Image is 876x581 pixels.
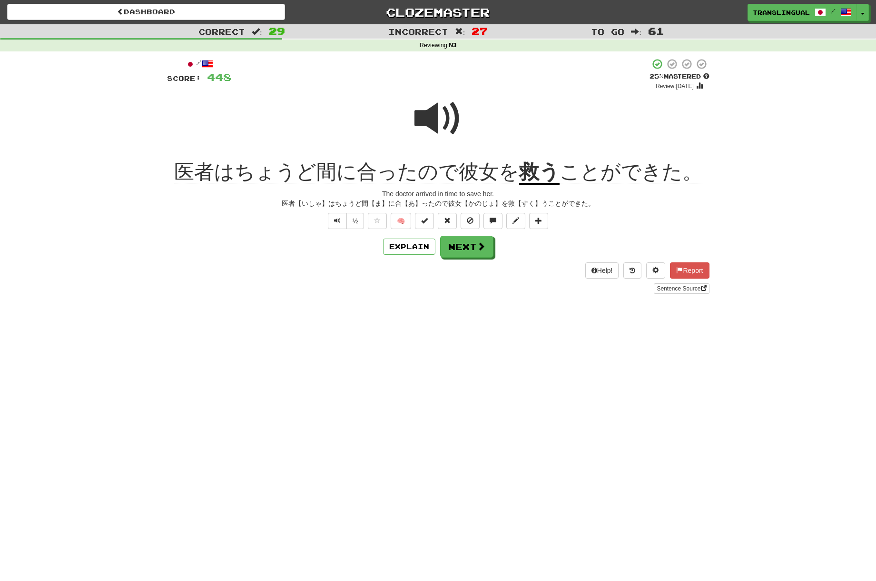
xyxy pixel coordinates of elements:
[449,42,456,49] strong: N3
[167,58,231,70] div: /
[328,213,347,229] button: Play sentence audio (ctl+space)
[831,8,836,14] span: /
[585,262,619,279] button: Help!
[519,160,560,185] u: 救う
[207,71,231,83] span: 448
[198,27,245,36] span: Correct
[560,160,702,183] span: ことができた。
[174,160,519,183] span: 医者はちょうど間に合ったので彼女を
[631,28,641,36] span: :
[167,74,201,82] span: Score:
[753,8,810,17] span: Translingual
[650,72,664,80] span: 25 %
[461,213,480,229] button: Ignore sentence (alt+i)
[415,213,434,229] button: Set this sentence to 100% Mastered (alt+m)
[648,25,664,37] span: 61
[326,213,364,229] div: Text-to-speech controls
[7,4,285,20] a: Dashboard
[388,27,448,36] span: Incorrect
[299,4,577,20] a: Clozemaster
[269,25,285,37] span: 29
[455,28,465,36] span: :
[438,213,457,229] button: Reset to 0% Mastered (alt+r)
[506,213,525,229] button: Edit sentence (alt+d)
[167,199,709,208] div: 医者【いしゃ】はちょうど間【ま】に合【あ】ったので彼女【かのじょ】を救【すく】うことができた。
[368,213,387,229] button: Favorite sentence (alt+f)
[670,262,709,279] button: Report
[167,189,709,199] div: The doctor arrived in time to save her.
[252,28,262,36] span: :
[650,72,709,81] div: Mastered
[529,213,548,229] button: Add to collection (alt+a)
[623,262,641,279] button: Round history (alt+y)
[391,213,411,229] button: 🧠
[383,239,435,255] button: Explain
[483,213,502,229] button: Discuss sentence (alt+u)
[748,4,857,21] a: Translingual /
[656,83,694,90] small: Review: [DATE]
[346,213,364,229] button: ½
[591,27,624,36] span: To go
[654,283,709,294] a: Sentence Source
[440,236,493,258] button: Next
[472,25,488,37] span: 27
